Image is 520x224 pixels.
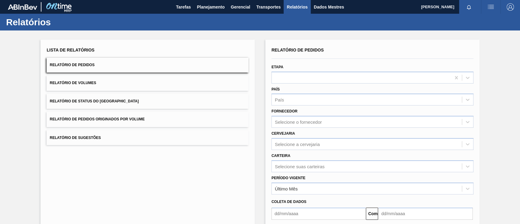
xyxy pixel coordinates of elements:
font: Cervejaria [271,131,295,136]
font: Relatórios [287,5,307,9]
font: Relatório de Status do [GEOGRAPHIC_DATA] [50,99,139,103]
font: Gerencial [231,5,250,9]
button: Relatório de Sugestões [47,130,249,145]
img: Sair [507,3,514,11]
img: TNhmsLtSVTkK8tSr43FrP2fwEKptu5GPRR3wAAAABJRU5ErkJggg== [8,4,37,10]
font: Fornecedor [271,109,297,113]
button: Relatório de Volumes [47,76,249,91]
font: Lista de Relatórios [47,48,94,52]
font: País [271,87,280,91]
button: Notificações [459,3,479,11]
button: Relatório de Pedidos Originados por Volume [47,112,249,127]
button: Relatório de Status do [GEOGRAPHIC_DATA] [47,94,249,109]
button: Comeu [366,208,378,220]
input: dd/mm/aaaa [378,208,472,220]
font: Período Vigente [271,176,305,180]
font: Relatório de Volumes [50,81,96,85]
font: Último Mês [275,186,298,191]
font: Carteira [271,154,290,158]
font: País [275,97,284,102]
font: Planejamento [197,5,225,9]
img: ações do usuário [487,3,494,11]
font: Relatório de Pedidos Originados por Volume [50,117,145,122]
input: dd/mm/aaaa [271,208,366,220]
font: Relatório de Pedidos [271,48,324,52]
font: Relatório de Pedidos [50,63,94,67]
font: [PERSON_NAME] [421,5,454,9]
font: Relatórios [6,17,51,27]
font: Comeu [368,211,382,216]
font: Selecione suas carteiras [275,164,324,169]
button: Relatório de Pedidos [47,58,249,73]
font: Relatório de Sugestões [50,135,101,140]
font: Selecione a cervejaria [275,141,320,147]
font: Coleta de dados [271,200,306,204]
font: Tarefas [176,5,191,9]
font: Transportes [256,5,281,9]
font: Selecione o fornecedor [275,119,322,125]
font: Etapa [271,65,283,69]
font: Dados Mestres [314,5,344,9]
